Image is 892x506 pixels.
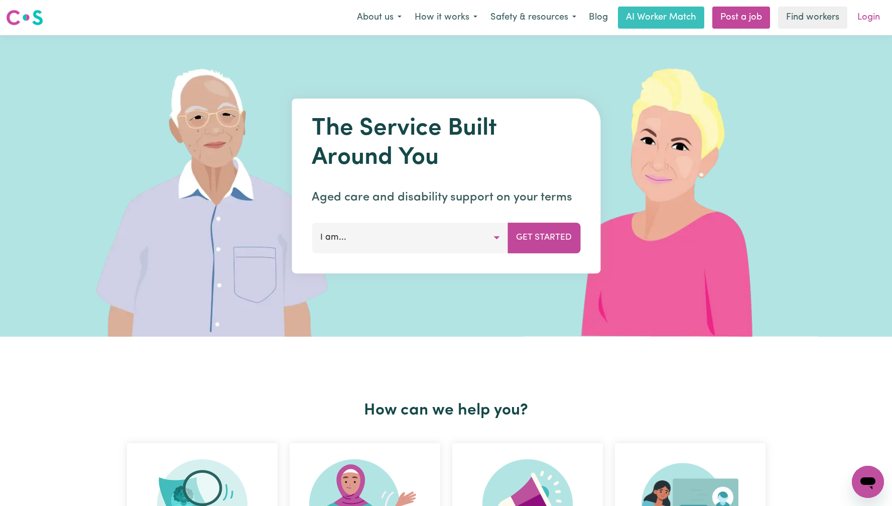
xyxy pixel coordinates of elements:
[350,7,408,28] button: About us
[484,7,583,28] button: Safety & resources
[312,188,580,207] p: Aged care and disability support on your terms
[408,7,484,28] button: How it works
[507,223,580,253] button: Get Started
[778,7,847,29] a: Find workers
[312,223,508,253] button: I am...
[121,401,772,420] h2: How can we help you?
[712,7,770,29] a: Post a job
[6,6,43,29] a: Careseekers logo
[6,9,43,27] img: Careseekers logo
[618,7,704,29] a: AI Worker Match
[583,7,614,29] a: Blog
[852,466,884,498] iframe: Button to launch messaging window
[851,7,886,29] a: Login
[312,115,580,172] h1: The Service Built Around You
